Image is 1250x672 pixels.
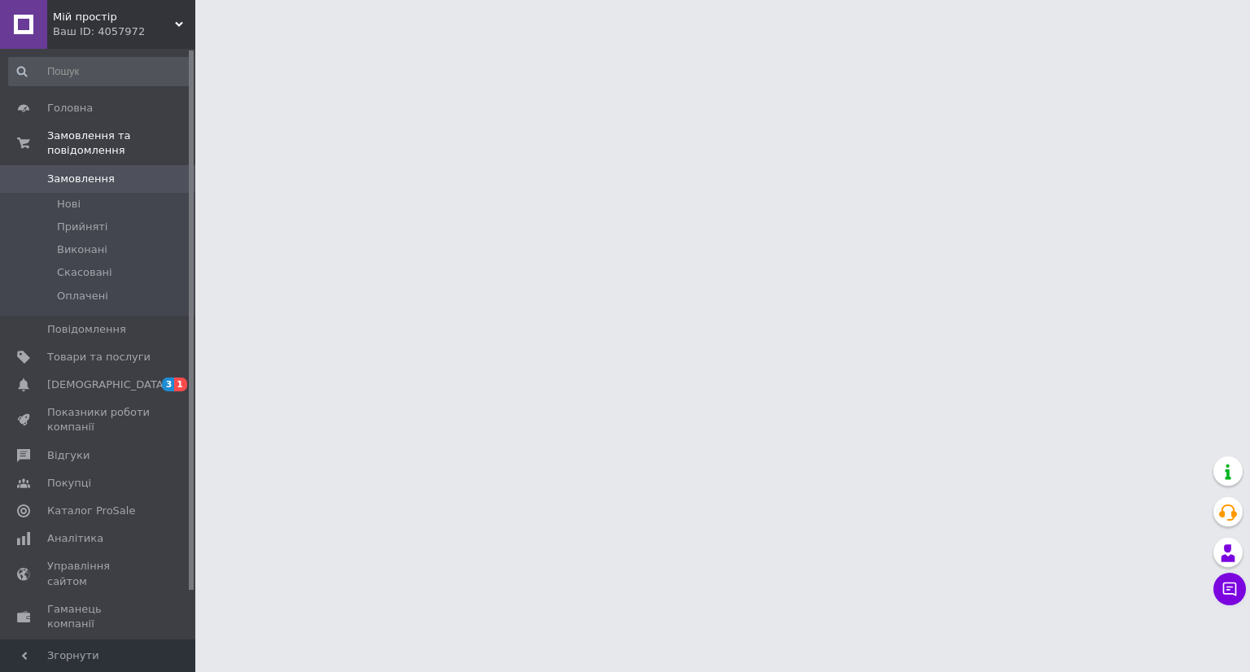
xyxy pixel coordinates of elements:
span: Управління сайтом [47,559,151,588]
span: Відгуки [47,448,90,463]
span: Покупці [47,476,91,491]
span: Нові [57,197,81,212]
div: Ваш ID: 4057972 [53,24,195,39]
span: Замовлення [47,172,115,186]
span: 1 [174,377,187,391]
span: Аналітика [47,531,103,546]
input: Пошук [8,57,192,86]
span: Повідомлення [47,322,126,337]
span: Виконані [57,242,107,257]
span: Товари та послуги [47,350,151,364]
span: Замовлення та повідомлення [47,129,195,158]
span: Каталог ProSale [47,504,135,518]
span: Гаманець компанії [47,602,151,631]
span: 3 [162,377,175,391]
span: Оплачені [57,289,108,303]
span: [DEMOGRAPHIC_DATA] [47,377,168,392]
span: Прийняті [57,220,107,234]
span: Мій простір [53,10,175,24]
button: Чат з покупцем [1213,573,1246,605]
span: Показники роботи компанії [47,405,151,434]
span: Головна [47,101,93,116]
span: Скасовані [57,265,112,280]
